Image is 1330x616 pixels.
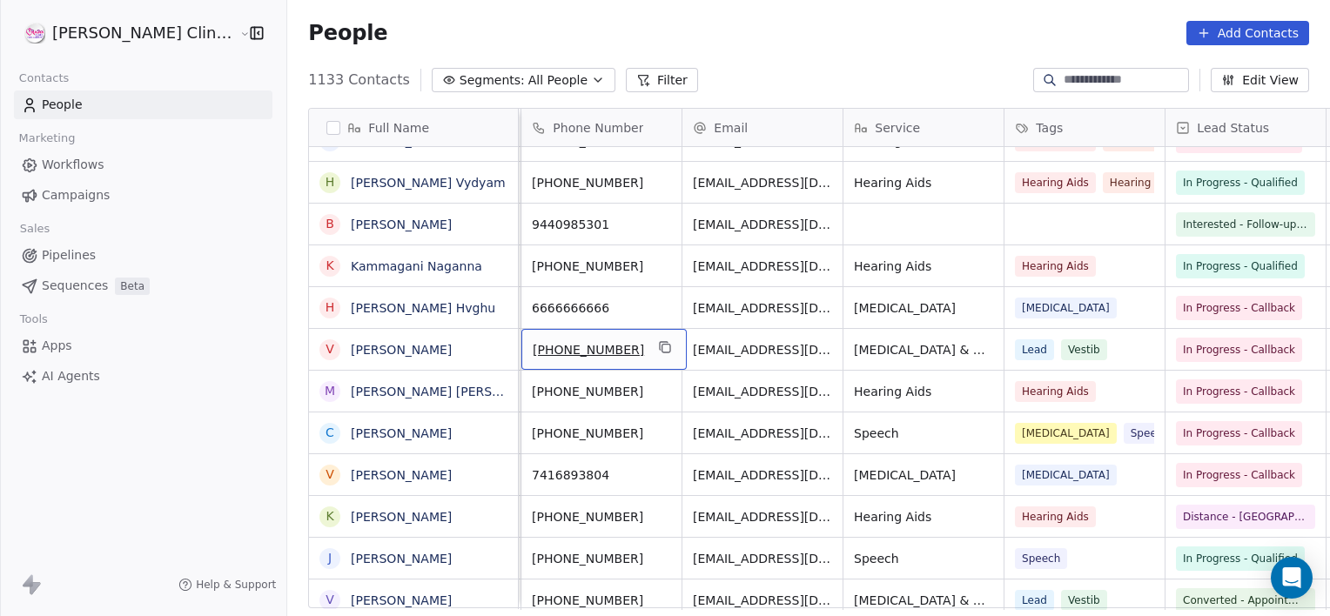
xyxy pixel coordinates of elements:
a: AI Agents [14,362,272,391]
div: M [325,382,335,400]
div: V [326,340,335,358]
span: [MEDICAL_DATA] & Dizziness [854,592,993,609]
span: In Progress - Callback [1183,383,1295,400]
a: SequencesBeta [14,271,272,300]
span: [EMAIL_ADDRESS][DOMAIN_NAME] [693,425,832,442]
div: H [326,298,335,317]
span: Email [714,119,748,137]
span: Sales [12,216,57,242]
span: [EMAIL_ADDRESS][DOMAIN_NAME] [693,550,832,567]
img: RASYA-Clinic%20Circle%20icon%20Transparent.png [24,23,45,44]
div: Email [682,109,843,146]
span: [EMAIL_ADDRESS][DOMAIN_NAME] [693,383,832,400]
div: K [326,507,334,526]
a: [PERSON_NAME] Vydyam [351,176,506,190]
span: [EMAIL_ADDRESS][DOMAIN_NAME] [693,508,832,526]
span: Speech [1015,548,1067,569]
span: People [42,96,83,114]
div: H [326,173,335,191]
span: Hearing Aids [1015,381,1096,402]
span: [MEDICAL_DATA] [854,466,993,484]
span: 6666666666 [532,299,671,317]
span: AI Agents [42,367,100,385]
span: [PHONE_NUMBER] [533,341,644,358]
span: Apps [42,337,72,355]
span: [EMAIL_ADDRESS][DOMAIN_NAME] [693,258,832,275]
a: [PERSON_NAME] [351,426,452,440]
a: [PERSON_NAME] [351,593,452,607]
span: Hearing Aids [1015,172,1096,193]
div: v [326,465,335,484]
span: Vestib [1061,590,1107,611]
span: People [308,20,387,46]
span: Hearing Aids [854,258,993,275]
span: Speech [854,550,993,567]
span: Tools [12,306,55,332]
span: [MEDICAL_DATA] [854,299,993,317]
span: Lead [1015,590,1054,611]
span: [PHONE_NUMBER] [532,550,671,567]
span: Hearing [1103,172,1158,193]
button: [PERSON_NAME] Clinic External [21,18,227,48]
a: [PERSON_NAME] [351,552,452,566]
span: In Progress - Qualified [1183,174,1298,191]
span: Help & Support [196,578,276,592]
button: Edit View [1211,68,1309,92]
span: 7416893804 [532,466,671,484]
span: 1133 Contacts [308,70,409,90]
span: In Progress - Callback [1183,299,1295,317]
div: Full Name [309,109,518,146]
div: Tags [1004,109,1165,146]
a: Campaigns [14,181,272,210]
button: Add Contacts [1186,21,1309,45]
span: Contacts [11,65,77,91]
span: Interested - Follow-up for Apt [1183,216,1308,233]
a: [PERSON_NAME] [351,343,452,357]
a: [PERSON_NAME] [PERSON_NAME] Nellore [351,385,604,398]
span: [MEDICAL_DATA] [1015,465,1117,485]
span: Hearing Aids [854,174,993,191]
span: Beta [115,278,150,295]
span: Vestib [1061,339,1107,360]
span: [PHONE_NUMBER] [532,592,671,609]
a: Workflows [14,151,272,179]
span: [EMAIL_ADDRESS][DOMAIN_NAME] [693,174,832,191]
span: Speech [1124,423,1176,444]
span: Segments: [460,71,525,90]
a: People [14,90,272,119]
a: [PERSON_NAME] [351,218,452,231]
span: In Progress - Qualified [1183,258,1298,275]
div: Lead Status [1165,109,1326,146]
span: [MEDICAL_DATA] [1015,298,1117,318]
div: B [326,215,335,233]
span: In Progress - Callback [1183,341,1295,358]
a: Help & Support [178,578,276,592]
span: [PHONE_NUMBER] [532,508,671,526]
div: Service [843,109,1004,146]
span: Service [875,119,920,137]
span: [PERSON_NAME] Clinic External [52,22,235,44]
span: Hearing Aids [1015,256,1096,277]
span: Speech [854,425,993,442]
span: 9440985301 [532,216,671,233]
div: J [328,549,332,567]
span: [PHONE_NUMBER] [532,258,671,275]
span: [PHONE_NUMBER] [532,383,671,400]
span: [PHONE_NUMBER] [532,174,671,191]
span: Pipelines [42,246,96,264]
a: [PERSON_NAME] Hvghu [351,301,495,315]
span: Marketing [11,125,83,151]
span: Phone Number [553,119,643,137]
span: Lead Status [1197,119,1269,137]
span: Lead [1015,339,1054,360]
span: Tags [1036,119,1063,137]
span: All People [528,71,588,90]
div: K [326,257,334,275]
span: In Progress - Qualified [1183,550,1298,567]
a: Apps [14,331,272,360]
span: [MEDICAL_DATA] [1015,423,1117,444]
span: [PHONE_NUMBER] [532,425,671,442]
span: Sequences [42,277,108,295]
span: Workflows [42,156,104,174]
div: Phone Number [521,109,682,146]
